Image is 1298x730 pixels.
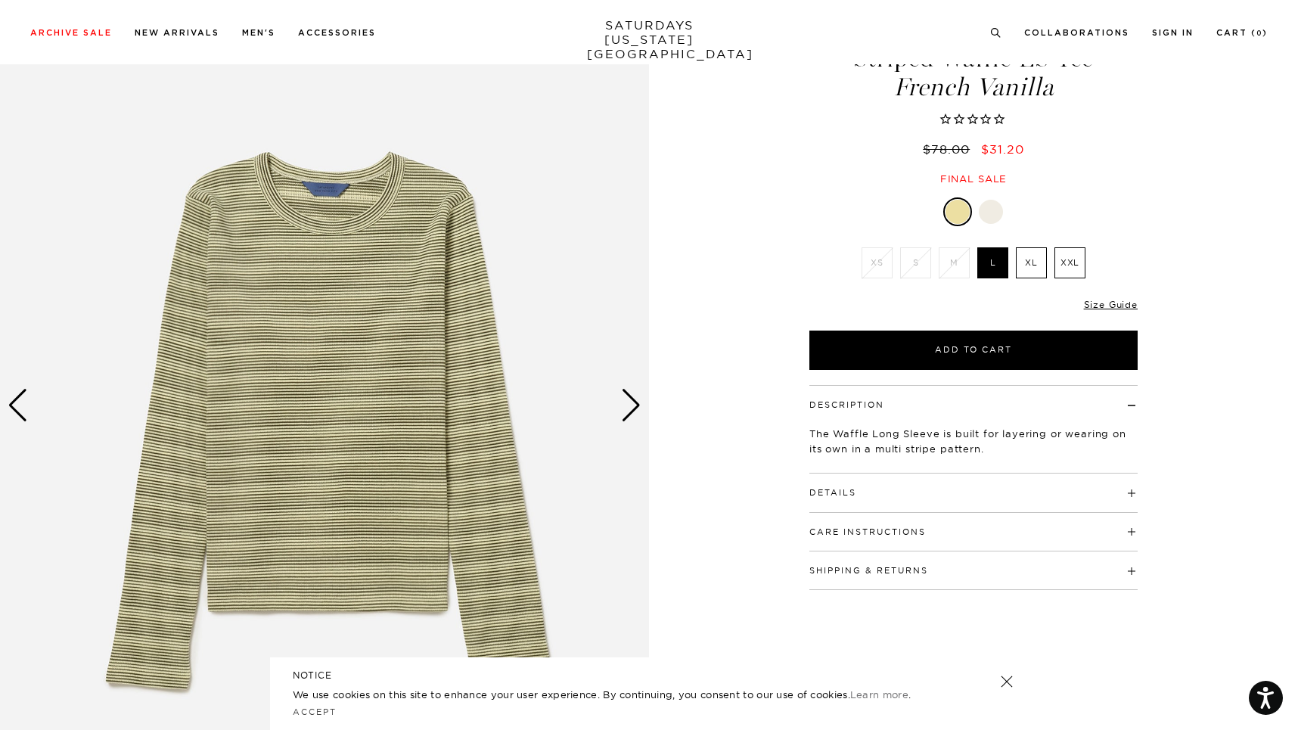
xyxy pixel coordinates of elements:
a: Size Guide [1084,299,1138,310]
span: Rated 0.0 out of 5 stars 0 reviews [807,112,1140,128]
button: Shipping & Returns [809,567,928,575]
p: We use cookies on this site to enhance your user experience. By continuing, you consent to our us... [293,687,952,702]
a: Sign In [1152,29,1194,37]
label: XXL [1054,247,1085,278]
a: Men's [242,29,275,37]
label: XL [1016,247,1047,278]
div: Final sale [807,172,1140,185]
div: Next slide [621,389,641,422]
h1: Striped Waffle LS Tee [807,46,1140,100]
a: Accessories [298,29,376,37]
a: Learn more [850,688,908,700]
button: Add to Cart [809,331,1138,370]
button: Care Instructions [809,528,926,536]
button: Description [809,401,884,409]
a: Archive Sale [30,29,112,37]
del: $78.00 [923,141,976,157]
label: L [977,247,1008,278]
div: Previous slide [8,389,28,422]
p: The Waffle Long Sleeve is built for layering or wearing on its own in a multi stripe pattern. [809,426,1138,456]
a: Accept [293,707,337,717]
a: New Arrivals [135,29,219,37]
a: SATURDAYS[US_STATE][GEOGRAPHIC_DATA] [587,18,712,61]
a: Cart (0) [1216,29,1268,37]
button: Details [809,489,856,497]
span: $31.20 [981,141,1024,157]
a: Collaborations [1024,29,1129,37]
h5: NOTICE [293,669,1005,682]
span: French Vanilla [807,75,1140,100]
small: 0 [1256,30,1262,37]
